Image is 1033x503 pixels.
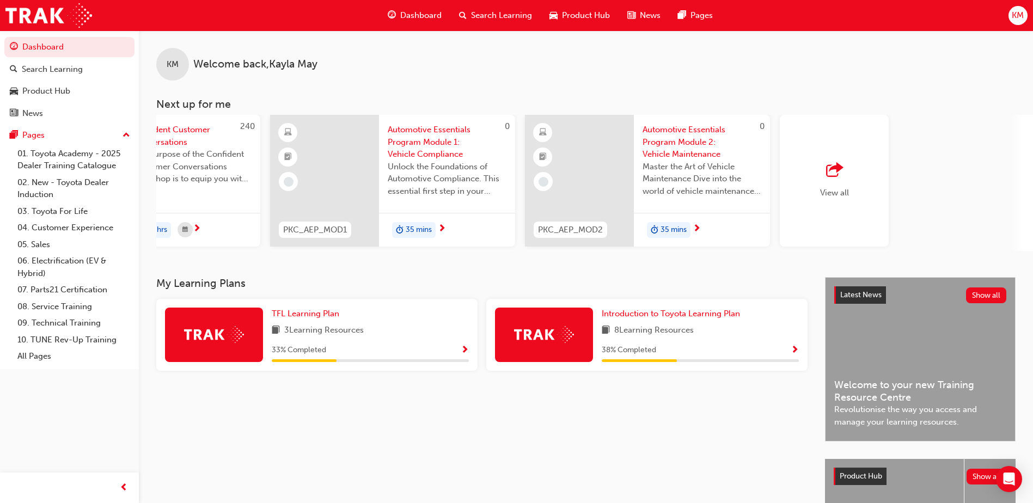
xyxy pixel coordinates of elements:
[602,309,740,318] span: Introduction to Toyota Learning Plan
[966,287,1007,303] button: Show all
[22,107,43,120] div: News
[471,9,532,22] span: Search Learning
[996,466,1022,492] div: Open Intercom Messenger
[549,9,558,22] span: car-icon
[461,346,469,355] span: Show Progress
[538,224,603,236] span: PKC_AEP_MOD2
[640,9,661,22] span: News
[693,224,701,234] span: next-icon
[284,324,364,338] span: 3 Learning Resources
[438,224,446,234] span: next-icon
[13,315,135,332] a: 09. Technical Training
[284,177,294,187] span: learningRecordVerb_NONE-icon
[780,115,1025,251] button: View all
[272,324,280,338] span: book-icon
[459,9,467,22] span: search-icon
[4,125,135,145] button: Pages
[388,124,506,161] span: Automotive Essentials Program Module 1: Vehicle Compliance
[840,290,882,299] span: Latest News
[22,63,83,76] div: Search Learning
[13,219,135,236] a: 04. Customer Experience
[514,326,574,343] img: Trak
[388,161,506,198] span: Unlock the Foundations of Automotive Compliance. This essential first step in your Automotive Ess...
[139,98,1033,111] h3: Next up for me
[283,224,347,236] span: PKC_AEP_MOD1
[272,308,344,320] a: TFL Learning Plan
[5,3,92,28] a: Trak
[4,103,135,124] a: News
[690,9,713,22] span: Pages
[272,344,326,357] span: 33 % Completed
[156,277,808,290] h3: My Learning Plans
[13,253,135,281] a: 06. Electrification (EV & Hybrid)
[240,121,255,131] span: 240
[1012,9,1024,22] span: KM
[1008,6,1028,25] button: KM
[825,277,1016,441] a: Latest NewsShow allWelcome to your new Training Resource CentreRevolutionise the way you access a...
[22,85,70,97] div: Product Hub
[388,9,396,22] span: guage-icon
[10,131,18,140] span: pages-icon
[123,128,130,143] span: up-icon
[461,343,469,357] button: Show Progress
[406,224,432,236] span: 35 mins
[13,203,135,220] a: 03. Toyota For Life
[661,224,687,236] span: 35 mins
[834,286,1006,304] a: Latest NewsShow all
[791,346,799,355] span: Show Progress
[284,126,292,140] span: learningResourceType_ELEARNING-icon
[272,309,339,318] span: TFL Learning Plan
[10,65,17,75] span: search-icon
[13,281,135,298] a: 07. Parts21 Certification
[651,223,658,237] span: duration-icon
[562,9,610,22] span: Product Hub
[602,324,610,338] span: book-icon
[4,81,135,101] a: Product Hub
[10,109,18,119] span: news-icon
[643,161,761,198] span: Master the Art of Vehicle Maintenance Dive into the world of vehicle maintenance with this compre...
[541,4,619,27] a: car-iconProduct Hub
[13,348,135,365] a: All Pages
[13,174,135,203] a: 02. New - Toyota Dealer Induction
[4,59,135,79] a: Search Learning
[182,223,188,237] span: calendar-icon
[284,150,292,164] span: booktick-icon
[13,298,135,315] a: 08. Service Training
[4,37,135,57] a: Dashboard
[13,332,135,348] a: 10. TUNE Rev-Up Training
[602,308,744,320] a: Introduction to Toyota Learning Plan
[167,58,179,71] span: KM
[13,145,135,174] a: 01. Toyota Academy - 2025 Dealer Training Catalogue
[834,468,1007,485] a: Product HubShow all
[967,469,1007,484] button: Show all
[602,344,656,357] span: 38 % Completed
[10,42,18,52] span: guage-icon
[193,224,201,234] span: next-icon
[13,236,135,253] a: 05. Sales
[400,9,442,22] span: Dashboard
[539,177,548,187] span: learningRecordVerb_NONE-icon
[539,150,547,164] span: booktick-icon
[120,481,128,495] span: prev-icon
[4,35,135,125] button: DashboardSearch LearningProduct HubNews
[450,4,541,27] a: search-iconSearch Learning
[643,124,761,161] span: Automotive Essentials Program Module 2: Vehicle Maintenance
[133,124,252,148] span: Confident Customer Conversations
[193,58,317,71] span: Welcome back , Kayla May
[627,9,635,22] span: news-icon
[505,121,510,131] span: 0
[525,115,770,247] a: 0PKC_AEP_MOD2Automotive Essentials Program Module 2: Vehicle MaintenanceMaster the Art of Vehicle...
[619,4,669,27] a: news-iconNews
[10,87,18,96] span: car-icon
[270,115,515,247] a: 0PKC_AEP_MOD1Automotive Essentials Program Module 1: Vehicle ComplianceUnlock the Foundations of ...
[840,471,882,481] span: Product Hub
[834,379,1006,403] span: Welcome to your new Training Resource Centre
[539,126,547,140] span: learningResourceType_ELEARNING-icon
[184,326,244,343] img: Trak
[826,163,842,178] span: outbound-icon
[760,121,765,131] span: 0
[791,343,799,357] button: Show Progress
[820,188,849,198] span: View all
[379,4,450,27] a: guage-iconDashboard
